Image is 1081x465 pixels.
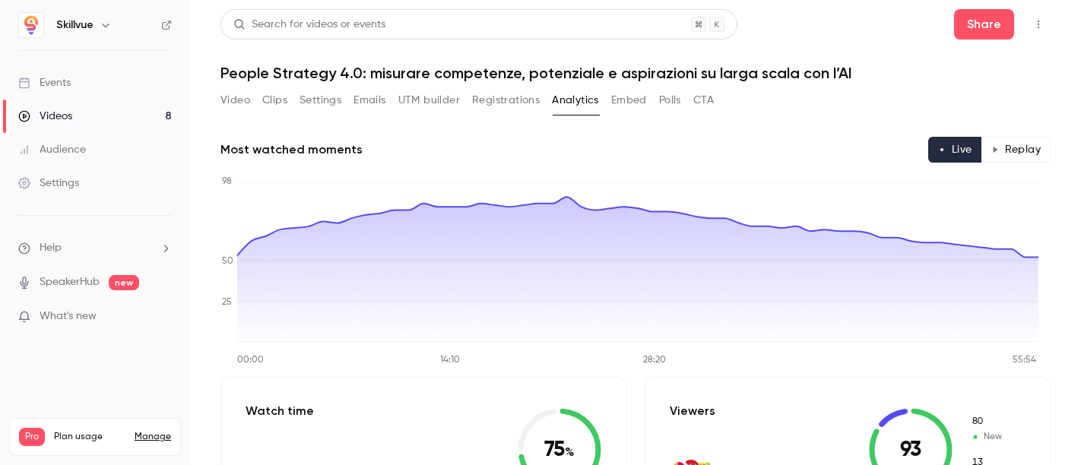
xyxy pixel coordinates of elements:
[135,431,171,443] a: Manage
[19,13,43,37] img: Skillvue
[928,137,982,163] button: Live
[643,356,666,365] tspan: 28:20
[220,88,250,112] button: Video
[222,257,233,266] tspan: 50
[56,17,94,33] h6: Skillvue
[353,88,385,112] button: Emails
[233,17,385,33] div: Search for videos or events
[981,137,1051,163] button: Replay
[40,274,100,290] a: SpeakerHub
[300,88,341,112] button: Settings
[552,88,599,112] button: Analytics
[1013,356,1036,365] tspan: 55:54
[237,356,264,365] tspan: 00:00
[693,88,714,112] button: CTA
[109,275,139,290] span: new
[40,308,97,324] span: What's new
[220,64,1051,82] h1: People Strategy 4.0: misurare competenze, potenziale e aspirazioni su larga scala con l’AI
[220,141,363,159] h2: Most watched moments
[40,240,62,256] span: Help
[398,88,460,112] button: UTM builder
[18,176,79,191] div: Settings
[18,75,71,90] div: Events
[954,9,1014,40] button: Share
[1026,12,1051,36] button: Top Bar Actions
[472,88,540,112] button: Registrations
[262,88,287,112] button: Clips
[19,428,45,446] span: Pro
[971,430,1026,444] span: New
[670,402,715,420] p: Viewers
[659,88,681,112] button: Polls
[18,142,86,157] div: Audience
[611,88,647,112] button: Embed
[18,240,172,256] li: help-dropdown-opener
[246,402,340,420] p: Watch time
[971,415,1026,429] span: New
[54,431,125,443] span: Plan usage
[222,298,232,307] tspan: 25
[222,177,232,186] tspan: 98
[440,356,460,365] tspan: 14:10
[18,109,72,124] div: Videos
